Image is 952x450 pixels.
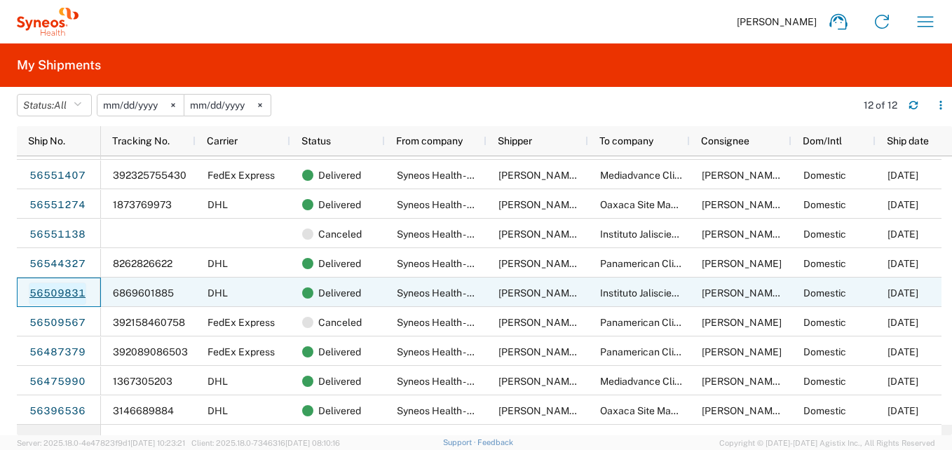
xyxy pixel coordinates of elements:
span: Syneos Health - Grupo Logístico y para la Salud [397,346,606,357]
a: 56551407 [29,165,86,187]
span: Domestic [803,199,846,210]
span: Syneos Health - Grupo Logístico y para la Salud [397,199,606,210]
span: Delivered [318,337,361,367]
span: Syneos Health - Grupo Logístico y para la Salud [397,229,606,240]
span: Marco Sanchez Bustillos [702,376,864,387]
span: Domestic [803,346,846,357]
a: 56551274 [29,194,86,217]
span: Ship No. [28,135,65,146]
span: Panamerican Clinical Research Mexico S.A. de C.V. [600,317,827,328]
span: Syneos Health - Grupo Logístico y para la Salud [397,405,606,416]
span: [PERSON_NAME] [737,15,817,28]
a: 56544327 [29,253,86,275]
span: Javier Delgado Guevara [702,346,782,357]
span: 08/18/2025 [888,317,918,328]
span: Syneos Health - Grupo Logístico y para la Salud [397,170,606,181]
span: Status [301,135,331,146]
span: Domestic [803,376,846,387]
span: DHL [208,199,228,210]
span: Client: 2025.18.0-7346316 [191,439,340,447]
span: From company [396,135,463,146]
span: Edson Nava o Diego Alvarez [498,405,668,416]
span: Mediadvance Clinical [600,170,696,181]
span: Delivered [318,396,361,425]
span: Tracking No. [112,135,170,146]
span: Edson Nava o Diego Alvarez [498,199,668,210]
span: Instituto Jaliscience de Investigacion Clinica [600,229,797,240]
span: Edson Nava o Diego Alvarez [498,287,668,299]
span: [DATE] 08:10:16 [285,439,340,447]
span: Panamerican Clinical Research Mexico S.A. de C.V. [600,258,827,269]
span: 08/13/2025 [888,376,918,387]
span: 08/14/2025 [888,346,918,357]
h2: My Shipments [17,57,101,74]
span: Edson Nava o Diego Alvarez [498,346,668,357]
span: 1873769973 [113,199,172,210]
span: 08/11/2025 [888,405,918,416]
span: Delivered [318,367,361,396]
span: FedEx Express [208,317,275,328]
span: 08/20/2025 [888,170,918,181]
span: Edson Nava o Diego Alvarez [498,317,668,328]
span: Mediadvance Clinical [600,376,696,387]
span: Domestic [803,258,846,269]
span: Syneos Health - Grupo Logístico y para la Salud [397,317,606,328]
span: 392325755430 [113,170,186,181]
a: 56509567 [29,312,86,334]
span: Edson Nava o Diego Alvarez [498,170,668,181]
span: Dom/Intl [803,135,842,146]
span: 08/20/2025 [888,229,918,240]
span: Oaxaca Site Management Organization S.C. (OSMO) Investigacion Clinica [600,405,928,416]
span: Copyright © [DATE]-[DATE] Agistix Inc., All Rights Reserved [719,437,935,449]
span: Edson Nava o Diego Alvarez [498,229,668,240]
a: 56551138 [29,224,86,246]
span: Edson Nava o Diego Alvarez [498,376,668,387]
span: 1367305203 [113,376,172,387]
span: Delivered [318,278,361,308]
span: Domestic [803,317,846,328]
button: Status:All [17,94,92,116]
span: DHL [208,258,228,269]
span: Consignee [701,135,749,146]
a: 56475990 [29,371,86,393]
span: Domestic [803,405,846,416]
a: 56509831 [29,282,86,305]
a: 56487379 [29,341,86,364]
span: Marco Sanchez Bustillos [702,170,864,181]
span: 8262826622 [113,258,172,269]
span: Canceled [318,308,362,337]
a: Feedback [477,438,513,446]
span: 08/20/2025 [888,258,918,269]
span: 08/15/2025 [888,287,918,299]
span: Canceled [318,219,362,249]
span: Ship date [887,135,929,146]
span: Delivered [318,249,361,278]
span: Edson Nava o Diego Alvarez [498,258,668,269]
span: Syneos Health - Grupo Logístico y para la Salud [397,287,606,299]
span: Shipper [498,135,532,146]
span: FedEx Express [208,346,275,357]
span: Server: 2025.18.0-4e47823f9d1 [17,439,185,447]
span: Javier Delgado Guevara [702,258,782,269]
span: All [54,100,67,111]
span: 392158460758 [113,317,185,328]
span: 3146689884 [113,405,174,416]
span: Daniel Alejandro Salazar Quiroz [702,229,864,240]
span: Daniel Alejandro Salazar Quiroz [702,287,864,299]
span: DHL [208,287,228,299]
a: Support [443,438,478,446]
input: Not set [97,95,184,116]
span: Domestic [803,287,846,299]
span: Panamerican Clinical Research Mexico S.A. de C.V. [600,346,827,357]
span: Domestic [803,229,846,240]
span: DHL [208,376,228,387]
span: Delivered [318,190,361,219]
span: Syneos Health - Grupo Logístico y para la Salud [397,376,606,387]
div: 12 of 12 [864,99,897,111]
span: Delivered [318,161,361,190]
span: Carrier [207,135,238,146]
input: Not set [184,95,271,116]
a: 56396536 [29,400,86,423]
span: Instituto Jaliscience de Investigacion Clinica [600,287,797,299]
span: 6869601885 [113,287,174,299]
